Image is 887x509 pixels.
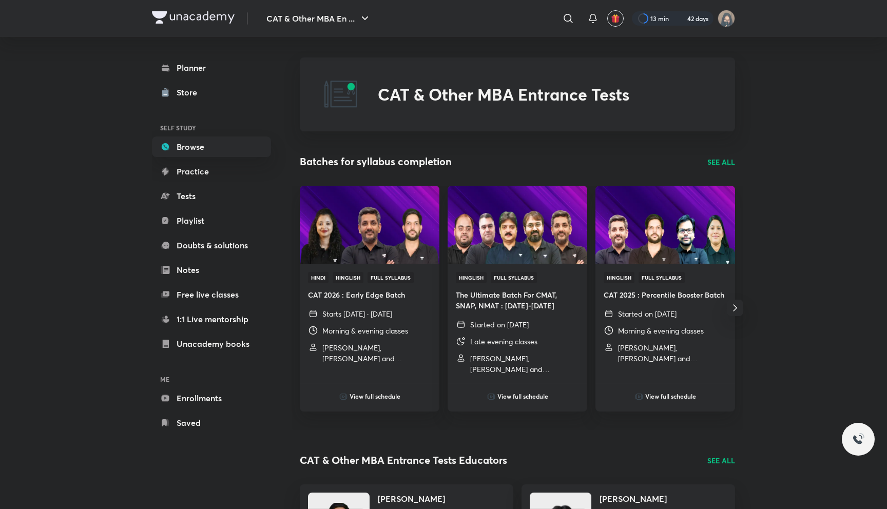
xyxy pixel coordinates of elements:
[152,11,235,26] a: Company Logo
[152,413,271,433] a: Saved
[456,289,579,311] h4: The Ultimate Batch For CMAT, SNAP, NMAT : [DATE]-[DATE]
[152,11,235,24] img: Company Logo
[607,10,624,27] button: avatar
[300,453,507,468] h3: CAT & Other MBA Entrance Tests Educators
[611,14,620,23] img: avatar
[322,342,431,364] p: Ravi Kumar, Saral Nashier and Alpa Sharma
[324,78,357,111] img: CAT & Other MBA Entrance Tests
[497,391,548,401] h6: View full schedule
[298,185,440,264] img: Thumbnail
[152,284,271,305] a: Free live classes
[152,388,271,408] a: Enrollments
[600,493,667,505] h4: [PERSON_NAME]
[448,186,587,383] a: ThumbnailHinglishFull SyllabusThe Ultimate Batch For CMAT, SNAP, NMAT : [DATE]-[DATE]Started on [...
[618,342,727,364] p: Amiya Kumar, Deepika Awasthi and Ravi Kumar
[645,391,696,401] h6: View full schedule
[152,309,271,329] a: 1:1 Live mentorship
[604,289,727,300] h4: CAT 2025 : Percentile Booster Batch
[152,370,271,388] h6: ME
[308,289,431,300] h4: CAT 2026 : Early Edge Batch
[470,319,529,330] p: Started on [DATE]
[707,455,735,466] a: SEE ALL
[635,393,643,401] img: play
[718,10,735,27] img: Jarul Jangid
[152,235,271,256] a: Doubts & solutions
[618,325,704,336] p: Morning & evening classes
[308,272,329,283] span: Hindi
[152,186,271,206] a: Tests
[177,86,203,99] div: Store
[707,156,735,167] a: SEE ALL
[152,260,271,280] a: Notes
[852,433,864,445] img: ttu
[152,57,271,78] a: Planner
[350,391,400,401] h6: View full schedule
[322,325,408,336] p: Morning & evening classes
[339,393,348,401] img: play
[378,493,445,505] h4: [PERSON_NAME]
[446,185,588,264] img: Thumbnail
[260,8,377,29] button: CAT & Other MBA En ...
[618,308,677,319] p: Started on [DATE]
[487,393,495,401] img: play
[152,334,271,354] a: Unacademy books
[604,272,634,283] span: Hinglish
[491,272,537,283] span: Full Syllabus
[333,272,363,283] span: Hinglish
[300,154,452,169] h2: Batches for syllabus completion
[675,13,685,24] img: streak
[639,272,685,283] span: Full Syllabus
[152,82,271,103] a: Store
[152,136,271,157] a: Browse
[595,186,735,372] a: ThumbnailHinglishFull SyllabusCAT 2025 : Percentile Booster BatchStarted on [DATE]Morning & eveni...
[322,308,392,319] p: Starts [DATE] · [DATE]
[470,336,537,347] p: Late evening classes
[470,353,579,375] p: Lokesh Agarwal, Ronakkumar Shah and Amit Deepak Rohra
[456,272,487,283] span: Hinglish
[152,161,271,182] a: Practice
[594,185,736,264] img: Thumbnail
[152,210,271,231] a: Playlist
[378,85,629,104] h2: CAT & Other MBA Entrance Tests
[152,119,271,136] h6: SELF STUDY
[368,272,414,283] span: Full Syllabus
[300,186,439,372] a: ThumbnailHindiHinglishFull SyllabusCAT 2026 : Early Edge BatchStarts [DATE] · [DATE]Morning & eve...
